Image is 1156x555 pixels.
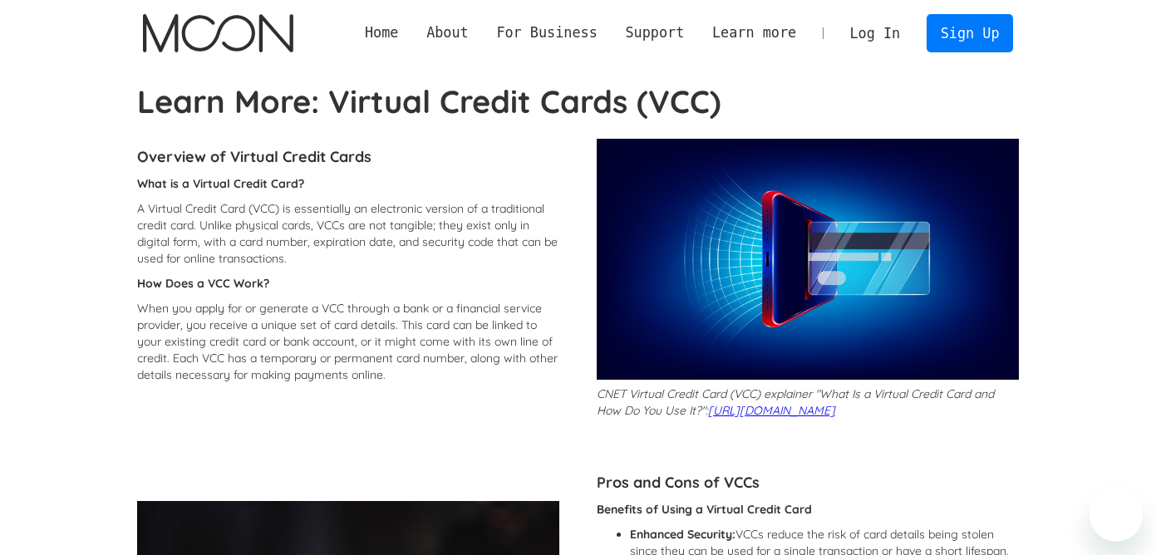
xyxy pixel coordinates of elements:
[927,14,1013,52] a: Sign Up
[351,22,412,43] a: Home
[597,386,1019,419] p: CNET Virtual Credit Card (VCC) explainer "What Is a Virtual Credit Card and How Do You Use It?":
[137,176,304,191] strong: What is a Virtual Credit Card?
[412,22,482,43] div: About
[612,22,698,43] div: Support
[137,276,269,291] strong: How Does a VCC Work?
[1090,489,1143,542] iframe: Button to launch messaging window
[143,14,293,52] img: Moon Logo
[137,81,721,121] strong: Learn More: Virtual Credit Cards (VCC)
[137,200,559,267] p: A Virtual Credit Card (VCC) is essentially an electronic version of a traditional credit card. Un...
[483,22,612,43] div: For Business
[630,527,735,542] strong: Enhanced Security:
[836,15,914,52] a: Log In
[708,403,835,418] a: [URL][DOMAIN_NAME]
[625,22,684,43] div: Support
[426,22,469,43] div: About
[496,22,597,43] div: For Business
[712,22,796,43] div: Learn more
[597,473,1019,493] h4: Pros and Cons of VCCs
[137,300,559,383] p: When you apply for or generate a VCC through a bank or a financial service provider, you receive ...
[698,22,810,43] div: Learn more
[143,14,293,52] a: home
[137,147,559,167] h4: Overview of Virtual Credit Cards
[597,502,812,517] strong: Benefits of Using a Virtual Credit Card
